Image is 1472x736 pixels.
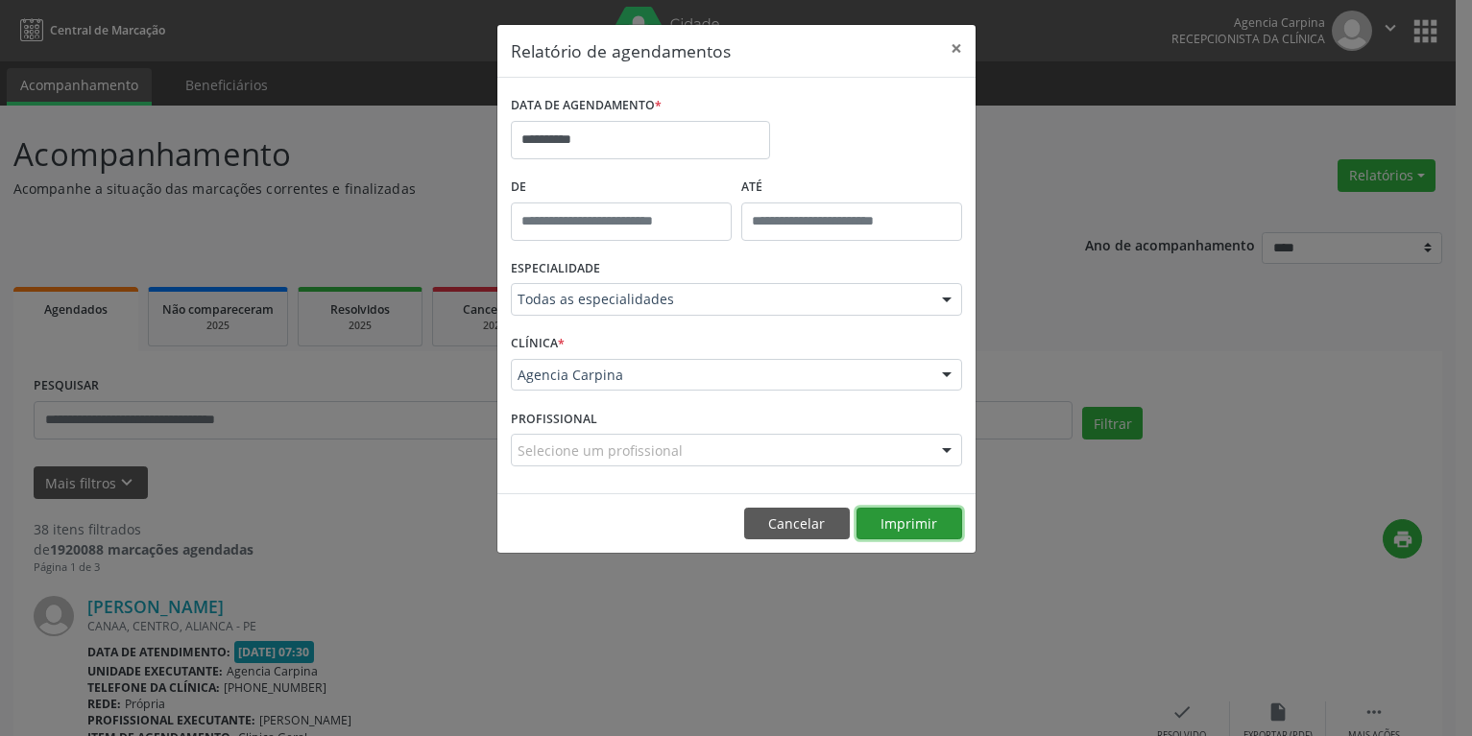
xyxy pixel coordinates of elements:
span: Agencia Carpina [518,366,923,385]
button: Close [937,25,976,72]
label: De [511,173,732,202]
h5: Relatório de agendamentos [511,38,731,63]
label: PROFISSIONAL [511,404,597,434]
span: Selecione um profissional [518,440,683,461]
button: Cancelar [744,508,850,540]
label: CLÍNICA [511,329,565,359]
span: Todas as especialidades [518,290,923,309]
label: ESPECIALIDADE [511,254,600,284]
button: Imprimir [857,508,962,540]
label: DATA DE AGENDAMENTO [511,91,662,121]
label: ATÉ [741,173,962,202]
